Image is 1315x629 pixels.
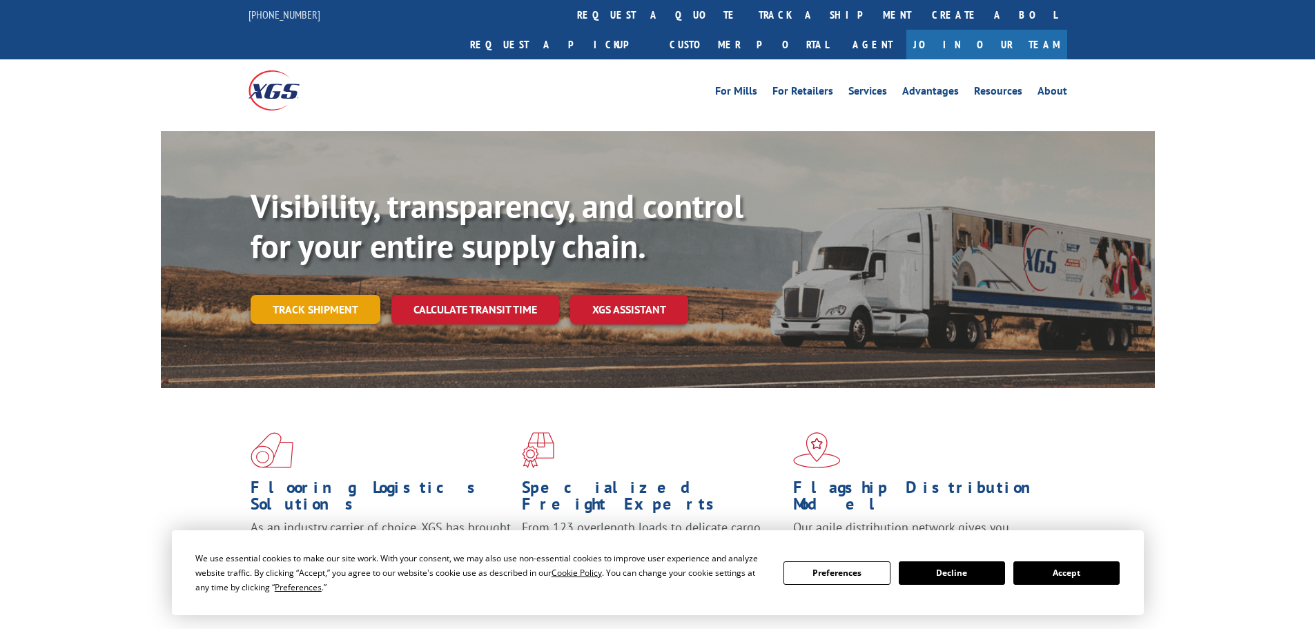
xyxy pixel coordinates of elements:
[275,581,322,593] span: Preferences
[793,432,841,468] img: xgs-icon-flagship-distribution-model-red
[1038,86,1067,101] a: About
[251,479,512,519] h1: Flooring Logistics Solutions
[522,519,783,581] p: From 123 overlength loads to delicate cargo, our experienced staff knows the best way to move you...
[772,86,833,101] a: For Retailers
[848,86,887,101] a: Services
[902,86,959,101] a: Advantages
[1013,561,1120,585] button: Accept
[570,295,688,325] a: XGS ASSISTANT
[522,432,554,468] img: xgs-icon-focused-on-flooring-red
[906,30,1067,59] a: Join Our Team
[659,30,839,59] a: Customer Portal
[793,519,1047,552] span: Our agile distribution network gives you nationwide inventory management on demand.
[974,86,1022,101] a: Resources
[793,479,1054,519] h1: Flagship Distribution Model
[251,295,380,324] a: Track shipment
[251,432,293,468] img: xgs-icon-total-supply-chain-intelligence-red
[552,567,602,579] span: Cookie Policy
[460,30,659,59] a: Request a pickup
[715,86,757,101] a: For Mills
[172,530,1144,615] div: Cookie Consent Prompt
[839,30,906,59] a: Agent
[391,295,559,325] a: Calculate transit time
[195,551,767,594] div: We use essential cookies to make our site work. With your consent, we may also use non-essential ...
[251,519,511,568] span: As an industry carrier of choice, XGS has brought innovation and dedication to flooring logistics...
[899,561,1005,585] button: Decline
[251,184,743,267] b: Visibility, transparency, and control for your entire supply chain.
[783,561,890,585] button: Preferences
[522,479,783,519] h1: Specialized Freight Experts
[249,8,320,21] a: [PHONE_NUMBER]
